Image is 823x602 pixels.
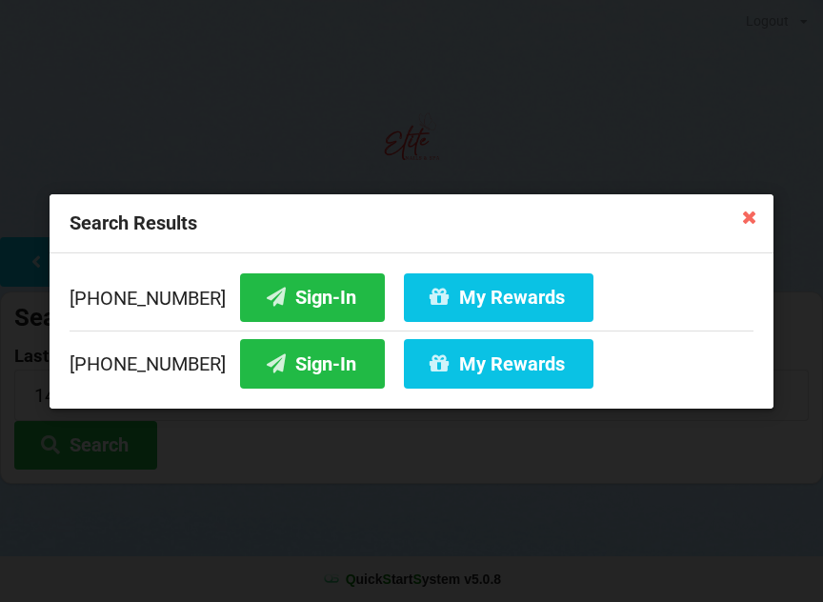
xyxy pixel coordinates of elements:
div: [PHONE_NUMBER] [70,330,753,388]
div: Search Results [50,194,773,253]
div: [PHONE_NUMBER] [70,272,753,330]
button: Sign-In [240,272,385,321]
button: Sign-In [240,339,385,388]
button: My Rewards [404,272,593,321]
button: My Rewards [404,339,593,388]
